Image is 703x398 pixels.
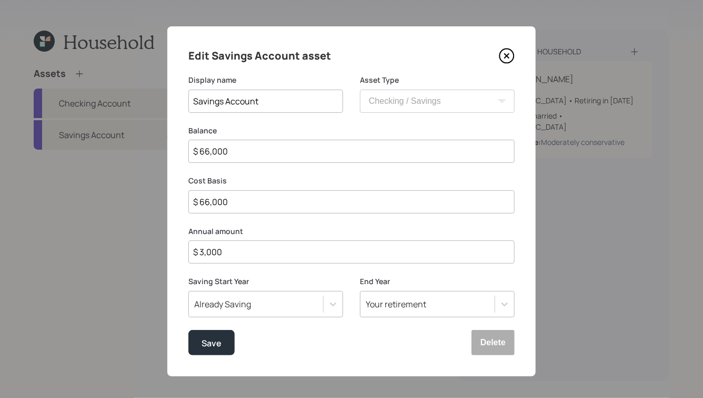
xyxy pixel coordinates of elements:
button: Save [188,330,235,355]
label: Saving Start Year [188,276,343,287]
h4: Edit Savings Account asset [188,47,331,64]
div: Your retirement [366,298,426,310]
button: Delete [471,330,515,355]
div: Save [202,336,222,350]
div: Already Saving [194,298,251,310]
label: Annual amount [188,226,515,237]
label: Balance [188,125,515,136]
label: End Year [360,276,515,287]
label: Asset Type [360,75,515,85]
label: Display name [188,75,343,85]
label: Cost Basis [188,176,515,186]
